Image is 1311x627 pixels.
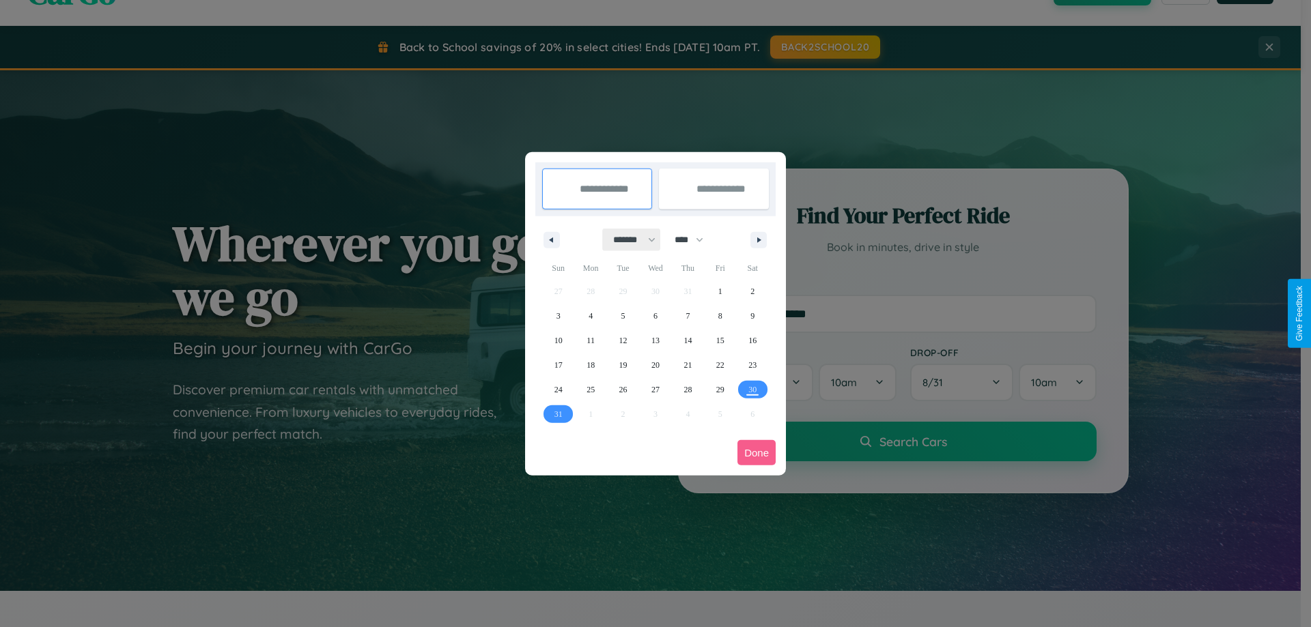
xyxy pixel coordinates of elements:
[542,304,574,328] button: 3
[651,353,660,377] span: 20
[683,328,692,353] span: 14
[672,377,704,402] button: 28
[651,328,660,353] span: 13
[672,353,704,377] button: 21
[683,377,692,402] span: 28
[1295,286,1304,341] div: Give Feedback
[574,304,606,328] button: 4
[587,353,595,377] span: 18
[574,377,606,402] button: 25
[737,440,776,465] button: Done
[542,402,574,426] button: 31
[737,377,769,402] button: 30
[639,328,671,353] button: 13
[653,304,658,328] span: 6
[607,328,639,353] button: 12
[672,304,704,328] button: 7
[621,304,625,328] span: 5
[607,353,639,377] button: 19
[639,377,671,402] button: 27
[737,353,769,377] button: 23
[748,328,757,353] span: 16
[716,377,724,402] span: 29
[748,353,757,377] span: 23
[704,377,736,402] button: 29
[587,377,595,402] span: 25
[737,257,769,279] span: Sat
[704,304,736,328] button: 8
[639,304,671,328] button: 6
[718,279,722,304] span: 1
[737,279,769,304] button: 2
[737,328,769,353] button: 16
[619,353,628,377] span: 19
[651,377,660,402] span: 27
[750,304,755,328] span: 9
[704,279,736,304] button: 1
[750,279,755,304] span: 2
[704,257,736,279] span: Fri
[619,377,628,402] span: 26
[607,377,639,402] button: 26
[639,353,671,377] button: 20
[542,353,574,377] button: 17
[554,402,563,426] span: 31
[574,328,606,353] button: 11
[607,304,639,328] button: 5
[542,377,574,402] button: 24
[672,257,704,279] span: Thu
[639,257,671,279] span: Wed
[737,304,769,328] button: 9
[619,328,628,353] span: 12
[587,328,595,353] span: 11
[686,304,690,328] span: 7
[683,353,692,377] span: 21
[672,328,704,353] button: 14
[704,353,736,377] button: 22
[718,304,722,328] span: 8
[748,377,757,402] span: 30
[554,377,563,402] span: 24
[574,257,606,279] span: Mon
[607,257,639,279] span: Tue
[704,328,736,353] button: 15
[542,328,574,353] button: 10
[716,353,724,377] span: 22
[554,353,563,377] span: 17
[574,353,606,377] button: 18
[542,257,574,279] span: Sun
[554,328,563,353] span: 10
[716,328,724,353] span: 15
[589,304,593,328] span: 4
[556,304,561,328] span: 3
